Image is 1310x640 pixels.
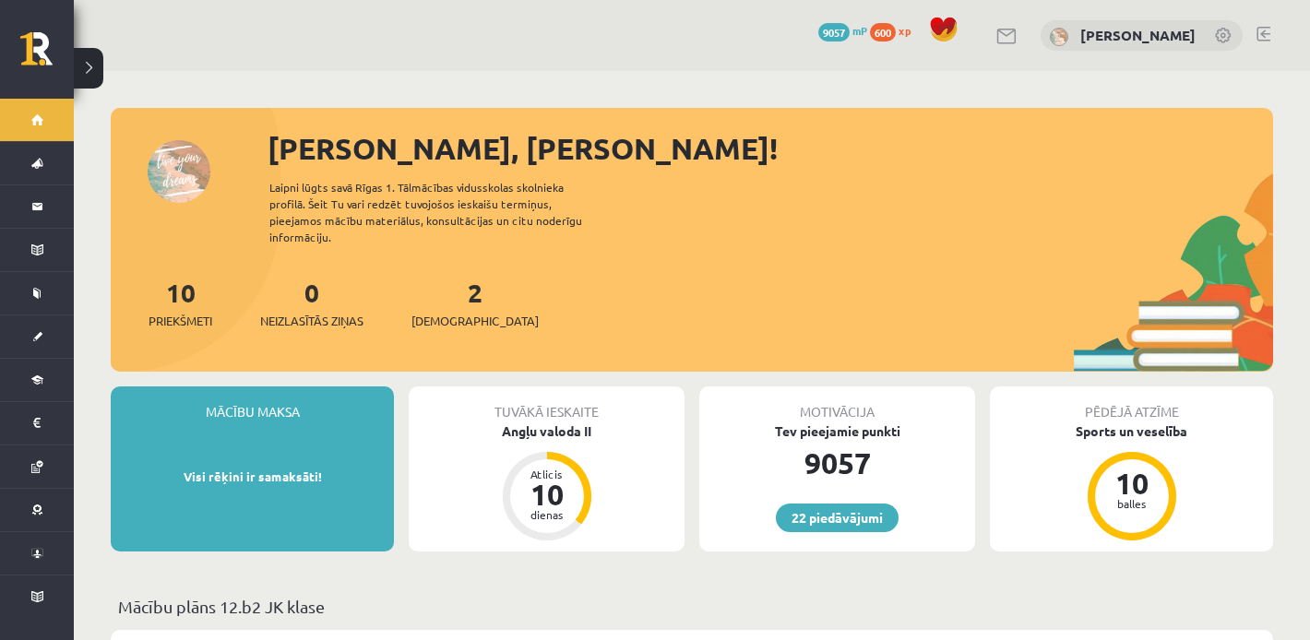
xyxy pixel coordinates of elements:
div: Tev pieejamie punkti [699,421,975,441]
div: balles [1104,498,1160,509]
a: [PERSON_NAME] [1080,26,1196,44]
a: 9057 mP [818,23,867,38]
div: 9057 [699,441,975,485]
a: 600 xp [870,23,920,38]
div: [PERSON_NAME], [PERSON_NAME]! [268,126,1273,171]
span: xp [899,23,911,38]
a: 2[DEMOGRAPHIC_DATA] [411,276,539,330]
p: Mācību plāns 12.b2 JK klase [118,594,1266,619]
div: Angļu valoda II [409,421,685,441]
div: Tuvākā ieskaite [409,386,685,421]
div: Laipni lūgts savā Rīgas 1. Tālmācības vidusskolas skolnieka profilā. Šeit Tu vari redzēt tuvojošo... [269,179,614,245]
a: 10Priekšmeti [149,276,212,330]
div: Mācību maksa [111,386,394,421]
div: Sports un veselība [990,421,1273,441]
div: 10 [519,480,575,509]
a: Rīgas 1. Tālmācības vidusskola [20,32,74,78]
img: Marta Laura Neļķe [1050,28,1068,46]
a: Angļu valoda II Atlicis 10 dienas [409,421,685,543]
div: Pēdējā atzīme [990,386,1273,421]
span: 9057 [818,23,850,41]
a: 0Neizlasītās ziņas [260,276,363,330]
p: Visi rēķini ir samaksāti! [120,468,385,486]
div: 10 [1104,468,1160,498]
span: Neizlasītās ziņas [260,312,363,330]
span: 600 [870,23,896,41]
div: dienas [519,509,575,520]
a: 22 piedāvājumi [776,504,899,532]
span: mP [852,23,867,38]
div: Atlicis [519,468,575,480]
a: Sports un veselība 10 balles [990,421,1273,543]
span: [DEMOGRAPHIC_DATA] [411,312,539,330]
span: Priekšmeti [149,312,212,330]
div: Motivācija [699,386,975,421]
